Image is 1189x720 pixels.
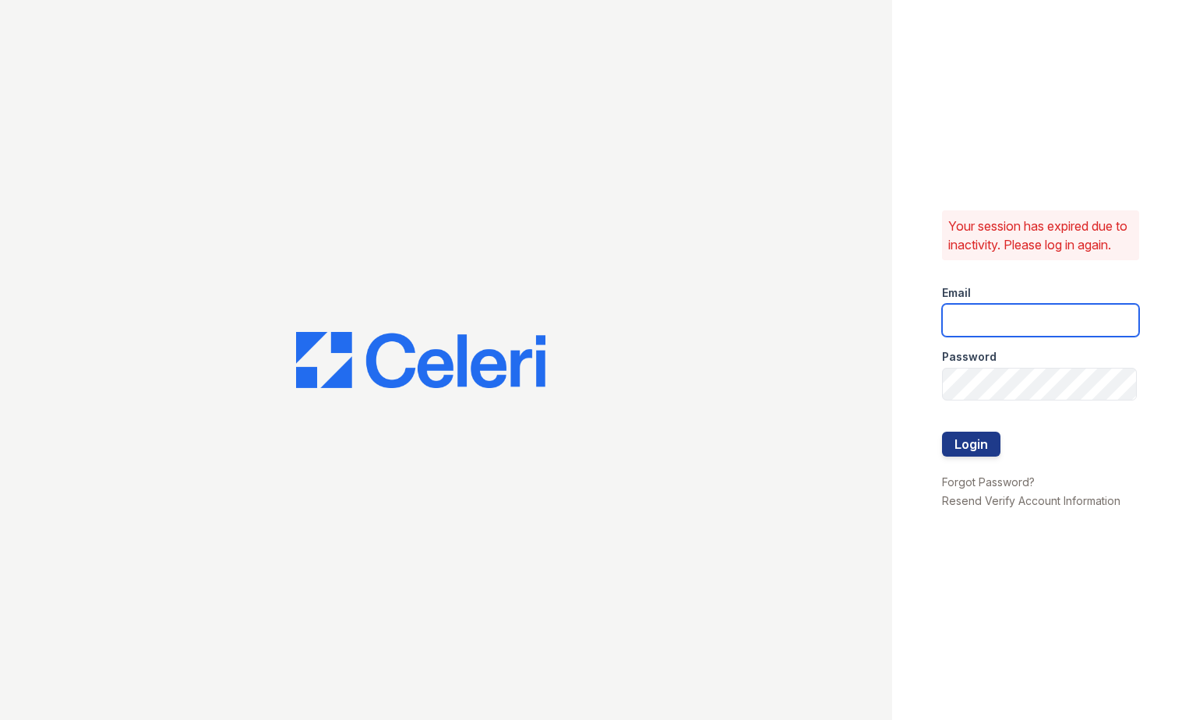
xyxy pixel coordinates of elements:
[942,432,1000,457] button: Login
[296,332,545,388] img: CE_Logo_Blue-a8612792a0a2168367f1c8372b55b34899dd931a85d93a1a3d3e32e68fde9ad4.png
[942,475,1035,489] a: Forgot Password?
[948,217,1134,254] p: Your session has expired due to inactivity. Please log in again.
[942,494,1120,507] a: Resend Verify Account Information
[942,349,997,365] label: Password
[942,285,971,301] label: Email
